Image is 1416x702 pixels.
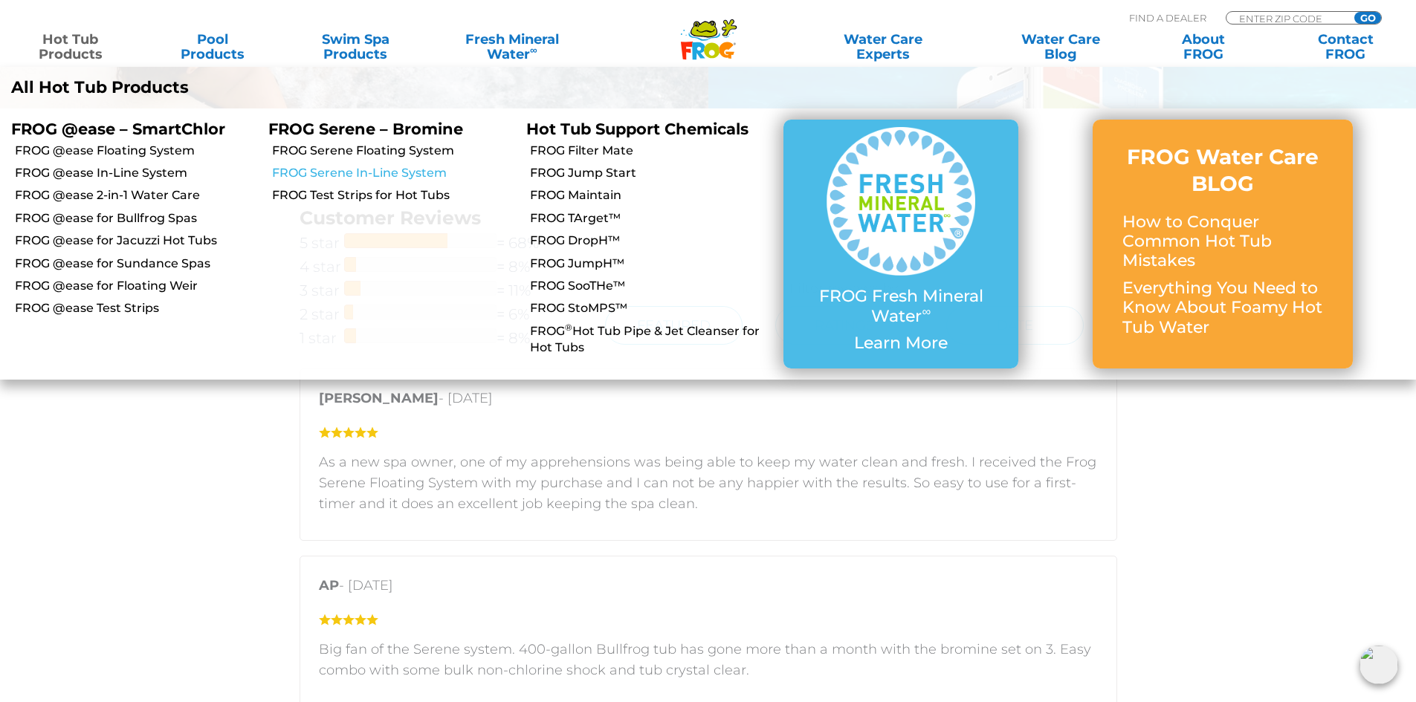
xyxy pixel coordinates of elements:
p: Big fan of the Serene system. 400-gallon Bullfrog tub has gone more than a month with the bromine... [319,639,1098,680]
input: Zip Code Form [1238,12,1338,25]
p: As a new spa owner, one of my apprehensions was being able to keep my water clean and fresh. I re... [319,452,1098,514]
a: FROG @ease In-Line System [15,165,257,181]
a: FROG @ease for Sundance Spas [15,256,257,272]
a: FROG Serene In-Line System [272,165,514,181]
h3: FROG Water Care BLOG [1122,143,1323,198]
a: Fresh MineralWater∞ [442,32,581,62]
a: FROG @ease for Bullfrog Spas [15,210,257,227]
a: FROG Serene Floating System [272,143,514,159]
a: FROG DropH™ [530,233,772,249]
a: FROG JumpH™ [530,256,772,272]
a: All Hot Tub Products [11,78,697,97]
strong: [PERSON_NAME] [319,390,439,406]
p: Everything You Need to Know About Foamy Hot Tub Water [1122,279,1323,337]
a: FROG TArget™ [530,210,772,227]
a: Water CareExperts [793,32,973,62]
a: Hot Tub Support Chemicals [526,120,749,138]
a: FROG Maintain [530,187,772,204]
a: FROG Filter Mate [530,143,772,159]
a: Water CareBlog [1005,32,1116,62]
a: FROG Water Care BLOG How to Conquer Common Hot Tub Mistakes Everything You Need to Know About Foa... [1122,143,1323,345]
a: FROG @ease 2-in-1 Water Care [15,187,257,204]
a: FROG @ease Floating System [15,143,257,159]
strong: AP [319,577,339,594]
p: How to Conquer Common Hot Tub Mistakes [1122,212,1323,271]
a: Swim SpaProducts [300,32,411,62]
a: FROG @ease for Floating Weir [15,278,257,294]
sup: ∞ [530,44,537,56]
a: FROG @ease Test Strips [15,300,257,316]
a: AboutFROG [1148,32,1258,62]
p: FROG Serene – Bromine [268,120,503,138]
a: FROG Test Strips for Hot Tubs [272,187,514,204]
a: FROG @ease for Jacuzzi Hot Tubs [15,233,257,249]
sup: ∞ [922,304,931,319]
sup: ® [565,322,572,333]
p: FROG Fresh Mineral Water [813,287,989,326]
p: Learn More [813,334,989,353]
p: - [DATE] [319,575,1098,603]
input: GO [1354,12,1381,24]
a: FROG SooTHe™ [530,278,772,294]
p: - [DATE] [319,388,1098,416]
a: ContactFROG [1290,32,1401,62]
a: FROG Jump Start [530,165,772,181]
a: Hot TubProducts [15,32,126,62]
a: FROG®Hot Tub Pipe & Jet Cleanser for Hot Tubs [530,323,772,357]
a: PoolProducts [158,32,268,62]
a: FROG StoMPS™ [530,300,772,316]
a: FROG Fresh Mineral Water∞ Learn More [813,127,989,360]
img: openIcon [1360,646,1398,684]
p: Find A Dealer [1129,11,1206,25]
p: FROG @ease – SmartChlor [11,120,246,138]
